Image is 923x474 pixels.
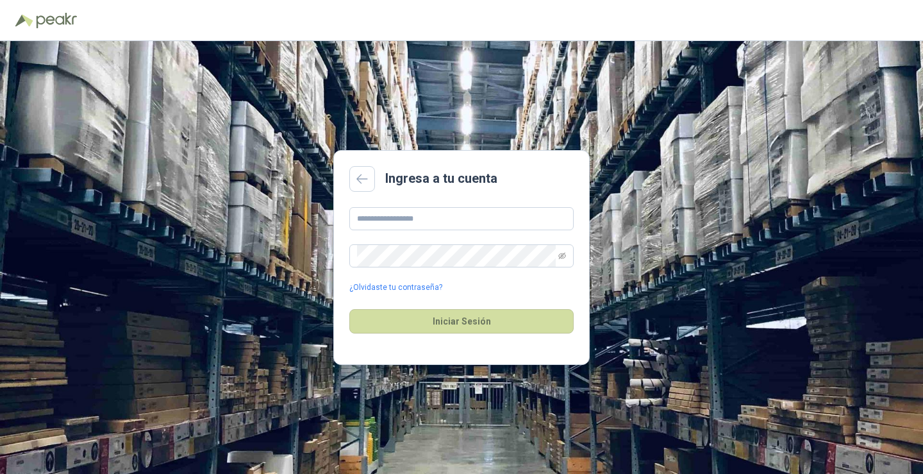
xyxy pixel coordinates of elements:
button: Iniciar Sesión [349,309,574,334]
img: Logo [15,14,33,27]
img: Peakr [36,13,77,28]
a: ¿Olvidaste tu contraseña? [349,282,442,294]
h2: Ingresa a tu cuenta [385,169,497,189]
span: eye-invisible [558,252,566,260]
